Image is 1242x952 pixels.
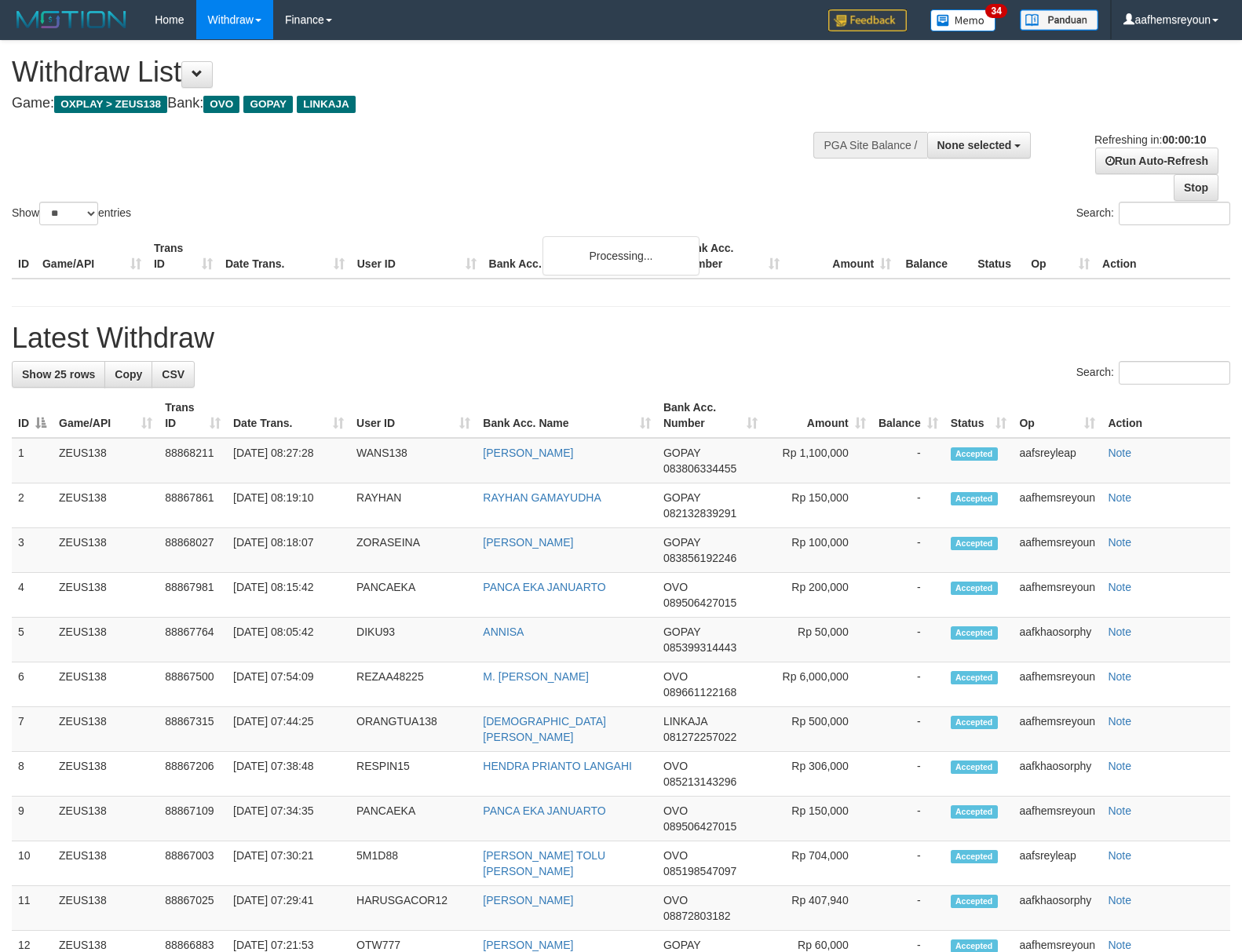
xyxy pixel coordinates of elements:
a: [DEMOGRAPHIC_DATA][PERSON_NAME] [483,715,606,743]
span: GOPAY [663,939,700,951]
a: [PERSON_NAME] TOLU [PERSON_NAME] [483,849,605,877]
td: ZEUS138 [53,618,159,662]
a: Note [1108,894,1131,906]
a: HENDRA PRIANTO LANGAHI [483,760,632,772]
td: 10 [12,841,53,886]
td: [DATE] 07:38:48 [227,752,350,797]
td: - [872,841,944,886]
th: User ID: activate to sort column ascending [350,393,477,438]
td: Rp 150,000 [764,797,871,841]
td: 3 [12,528,53,573]
td: Rp 704,000 [764,841,871,886]
th: Trans ID: activate to sort column ascending [159,393,227,438]
input: Search: [1119,361,1230,385]
td: - [872,707,944,752]
td: HARUSGACOR12 [350,886,477,931]
span: Accepted [951,626,998,640]
span: GOPAY [663,536,700,549]
label: Search: [1076,361,1230,385]
td: 7 [12,707,53,752]
td: - [872,438,944,483]
td: [DATE] 08:05:42 [227,618,350,662]
span: Accepted [951,761,998,774]
span: Accepted [951,537,998,550]
td: aafkhaosorphy [1013,618,1101,662]
td: ZEUS138 [53,662,159,707]
td: 88867003 [159,841,227,886]
td: - [872,618,944,662]
td: RAYHAN [350,483,477,528]
td: WANS138 [350,438,477,483]
th: Bank Acc. Number: activate to sort column ascending [657,393,765,438]
td: Rp 200,000 [764,573,871,618]
a: Note [1108,849,1131,862]
td: PANCAEKA [350,573,477,618]
span: Accepted [951,716,998,729]
img: panduan.png [1020,9,1098,31]
th: Date Trans. [219,234,351,279]
td: Rp 6,000,000 [764,662,871,707]
span: CSV [162,368,184,381]
a: Note [1108,581,1131,593]
td: - [872,752,944,797]
td: 2 [12,483,53,528]
td: RESPIN15 [350,752,477,797]
td: aafhemsreyoun [1013,707,1101,752]
span: GOPAY [663,447,700,459]
span: Copy 081272257022 to clipboard [663,731,736,743]
span: Copy 083806334455 to clipboard [663,462,736,475]
td: 88868027 [159,528,227,573]
td: aafhemsreyoun [1013,797,1101,841]
img: MOTION_logo.png [12,8,131,31]
span: Show 25 rows [22,368,95,381]
span: GOPAY [243,96,293,113]
td: 88867861 [159,483,227,528]
td: Rp 150,000 [764,483,871,528]
a: [PERSON_NAME] [483,447,573,459]
select: Showentries [39,202,98,225]
div: Processing... [542,236,700,275]
td: ZORASEINA [350,528,477,573]
td: [DATE] 07:34:35 [227,797,350,841]
span: OVO [203,96,239,113]
span: GOPAY [663,626,700,638]
td: ZEUS138 [53,528,159,573]
span: Copy 083856192246 to clipboard [663,552,736,564]
td: aafhemsreyoun [1013,528,1101,573]
th: Action [1096,234,1230,279]
th: Bank Acc. Number [674,234,786,279]
a: RAYHAN GAMAYUDHA [483,491,601,504]
td: aafhemsreyoun [1013,573,1101,618]
th: Trans ID [148,234,219,279]
td: - [872,528,944,573]
td: aafhemsreyoun [1013,483,1101,528]
span: Accepted [951,850,998,863]
a: Note [1108,491,1131,504]
a: M. [PERSON_NAME] [483,670,589,683]
span: Copy 085399314443 to clipboard [663,641,736,654]
th: Action [1101,393,1230,438]
a: Show 25 rows [12,361,105,388]
td: 88867109 [159,797,227,841]
td: ZEUS138 [53,841,159,886]
td: 88867764 [159,618,227,662]
td: ZEUS138 [53,886,159,931]
span: Copy 085213143296 to clipboard [663,775,736,788]
td: aafhemsreyoun [1013,662,1101,707]
th: Amount [786,234,897,279]
td: 6 [12,662,53,707]
a: Note [1108,670,1131,683]
a: Stop [1174,174,1218,201]
a: CSV [152,361,195,388]
th: Bank Acc. Name: activate to sort column ascending [477,393,657,438]
td: aafsreyleap [1013,438,1101,483]
td: 5 [12,618,53,662]
a: Run Auto-Refresh [1095,148,1218,174]
td: [DATE] 07:44:25 [227,707,350,752]
span: OVO [663,894,688,906]
th: Bank Acc. Name [483,234,675,279]
td: [DATE] 07:54:09 [227,662,350,707]
label: Show entries [12,202,131,225]
th: Balance [897,234,971,279]
td: 88867500 [159,662,227,707]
